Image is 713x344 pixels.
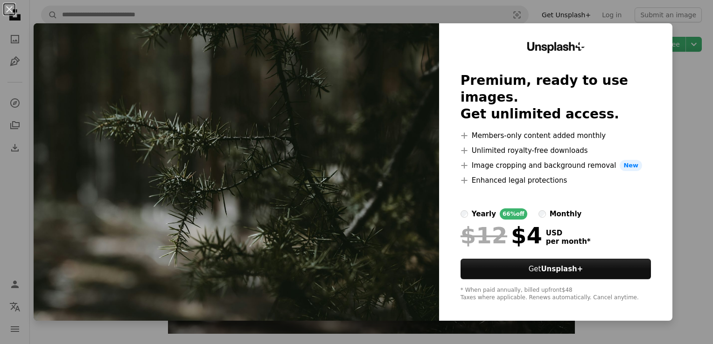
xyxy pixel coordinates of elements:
[461,160,651,171] li: Image cropping and background removal
[500,208,527,220] div: 66% off
[620,160,642,171] span: New
[461,145,651,156] li: Unlimited royalty-free downloads
[546,229,591,237] span: USD
[541,265,583,273] strong: Unsplash+
[461,130,651,141] li: Members-only content added monthly
[472,208,496,220] div: yearly
[461,210,468,218] input: yearly66%off
[538,210,546,218] input: monthly
[461,72,651,123] h2: Premium, ready to use images. Get unlimited access.
[546,237,591,246] span: per month *
[550,208,582,220] div: monthly
[461,259,651,279] button: GetUnsplash+
[461,223,542,248] div: $4
[461,287,651,302] div: * When paid annually, billed upfront $48 Taxes where applicable. Renews automatically. Cancel any...
[461,175,651,186] li: Enhanced legal protections
[461,223,507,248] span: $12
